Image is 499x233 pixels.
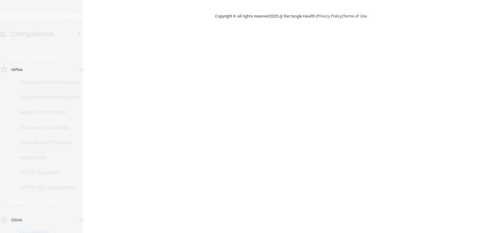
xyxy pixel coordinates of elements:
[177,6,406,26] div: Copyright © All rights reserved 2025 @ Rectangle Health | |
[4,139,90,146] p: Emergency Planning
[11,66,23,74] p: HIPAA
[8,54,24,61] p: HIPAA
[11,216,22,224] p: OSHA
[10,30,54,39] h4: Compliance
[4,124,90,131] p: Business Associates
[8,199,24,206] p: OSHA
[28,54,61,61] p: Learn More!
[4,94,90,101] p: Documents and Policies
[4,169,90,176] p: HIPAA Checklist
[4,79,90,85] p: Documents and Policies
[4,184,90,191] p: HIPAA Risk Assessment
[27,199,60,206] p: Learn More!
[343,14,367,18] a: Terms of Use
[4,154,90,161] p: Resources
[317,14,342,18] a: Privacy Policy
[4,109,90,116] p: Report an Incident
